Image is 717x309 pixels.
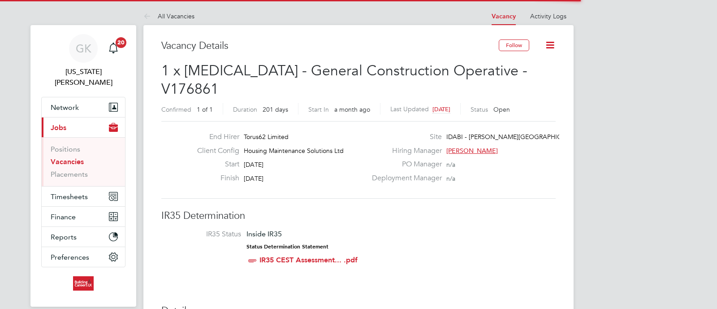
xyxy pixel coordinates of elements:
[170,230,241,239] label: IR35 Status
[51,170,88,178] a: Placements
[190,174,239,183] label: Finish
[308,105,329,113] label: Start In
[244,147,344,155] span: Housing Maintenance Solutions Ltd
[263,105,288,113] span: 201 days
[42,187,125,206] button: Timesheets
[244,161,263,169] span: [DATE]
[492,13,516,20] a: Vacancy
[197,105,213,113] span: 1 of 1
[244,133,289,141] span: Torus62 Limited
[446,174,455,183] span: n/a
[116,37,126,48] span: 20
[471,105,488,113] label: Status
[143,12,194,20] a: All Vacancies
[246,244,328,250] strong: Status Determination Statement
[244,174,263,183] span: [DATE]
[190,146,239,156] label: Client Config
[42,247,125,267] button: Preferences
[76,43,91,54] span: GK
[41,276,125,291] a: Go to home page
[446,161,455,169] span: n/a
[41,34,125,88] a: GK[US_STATE][PERSON_NAME]
[367,146,442,156] label: Hiring Manager
[446,147,498,155] span: [PERSON_NAME]
[51,192,88,201] span: Timesheets
[161,62,527,98] span: 1 x [MEDICAL_DATA] - General Construction Operative - V176861
[367,160,442,169] label: PO Manager
[51,123,66,132] span: Jobs
[51,145,80,153] a: Positions
[51,103,79,112] span: Network
[42,227,125,247] button: Reports
[161,209,556,222] h3: IR35 Determination
[42,118,125,137] button: Jobs
[233,105,257,113] label: Duration
[367,174,442,183] label: Deployment Manager
[42,207,125,226] button: Finance
[51,213,76,221] span: Finance
[161,39,499,52] h3: Vacancy Details
[73,276,93,291] img: buildingcareersuk-logo-retina.png
[432,105,450,113] span: [DATE]
[104,34,122,63] a: 20
[41,66,125,88] span: Georgia King
[499,39,529,51] button: Follow
[161,105,191,113] label: Confirmed
[367,132,442,142] label: Site
[530,12,566,20] a: Activity Logs
[51,157,84,166] a: Vacancies
[446,133,583,141] span: IDABI - [PERSON_NAME][GEOGRAPHIC_DATA]
[42,97,125,117] button: Network
[51,233,77,241] span: Reports
[190,160,239,169] label: Start
[334,105,370,113] span: a month ago
[493,105,510,113] span: Open
[51,253,89,261] span: Preferences
[259,256,358,264] a: IR35 CEST Assessment... .pdf
[42,137,125,186] div: Jobs
[190,132,239,142] label: End Hirer
[246,230,282,238] span: Inside IR35
[390,105,429,113] label: Last Updated
[30,25,136,307] nav: Main navigation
